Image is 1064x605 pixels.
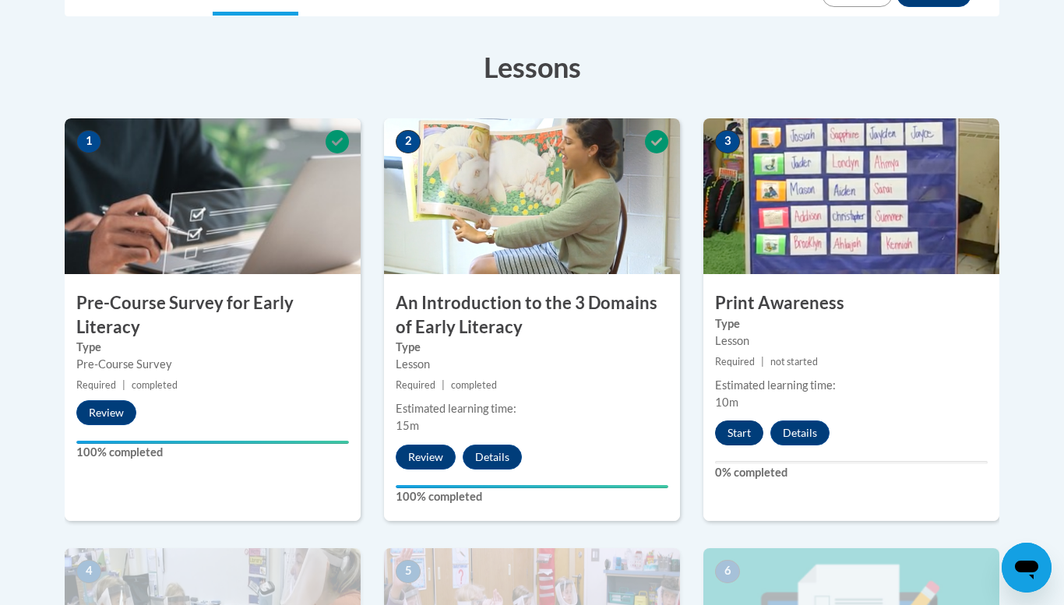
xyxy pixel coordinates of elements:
[451,379,497,391] span: completed
[396,419,419,432] span: 15m
[396,488,668,505] label: 100% completed
[132,379,178,391] span: completed
[76,441,349,444] div: Your progress
[715,396,738,409] span: 10m
[76,339,349,356] label: Type
[384,291,680,339] h3: An Introduction to the 3 Domains of Early Literacy
[76,400,136,425] button: Review
[715,464,988,481] label: 0% completed
[761,356,764,368] span: |
[715,560,740,583] span: 6
[770,356,818,368] span: not started
[396,379,435,391] span: Required
[715,420,763,445] button: Start
[396,445,456,470] button: Review
[715,130,740,153] span: 3
[65,47,999,86] h3: Lessons
[442,379,445,391] span: |
[396,356,668,373] div: Lesson
[76,444,349,461] label: 100% completed
[463,445,522,470] button: Details
[396,400,668,417] div: Estimated learning time:
[715,315,988,332] label: Type
[703,118,999,274] img: Course Image
[1002,543,1052,593] iframe: Button to launch messaging window
[76,130,101,153] span: 1
[770,420,830,445] button: Details
[76,560,101,583] span: 4
[76,379,116,391] span: Required
[384,118,680,274] img: Course Image
[703,291,999,315] h3: Print Awareness
[76,356,349,373] div: Pre-Course Survey
[396,130,421,153] span: 2
[396,560,421,583] span: 5
[396,339,668,356] label: Type
[65,118,361,274] img: Course Image
[396,485,668,488] div: Your progress
[122,379,125,391] span: |
[715,332,988,350] div: Lesson
[715,356,755,368] span: Required
[715,377,988,394] div: Estimated learning time:
[65,291,361,339] h3: Pre-Course Survey for Early Literacy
